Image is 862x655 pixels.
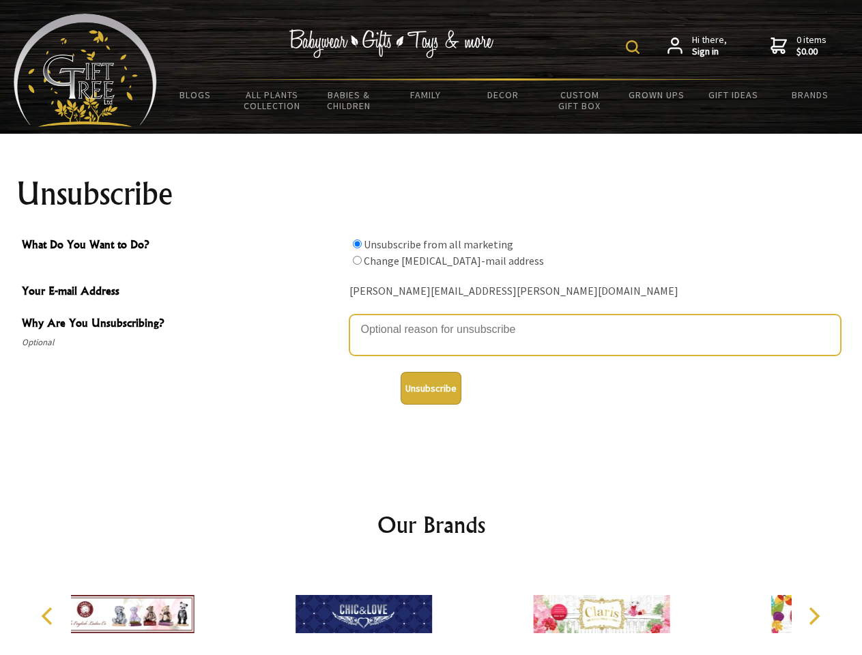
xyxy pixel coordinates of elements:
img: Babywear - Gifts - Toys & more [289,29,494,58]
span: Your E-mail Address [22,282,343,302]
input: What Do You Want to Do? [353,256,362,265]
span: 0 items [796,33,827,58]
button: Unsubscribe [401,372,461,405]
a: BLOGS [157,81,234,109]
a: Babies & Children [311,81,388,120]
span: Optional [22,334,343,351]
label: Change [MEDICAL_DATA]-mail address [364,254,544,267]
a: Family [388,81,465,109]
textarea: Why Are You Unsubscribing? [349,315,841,355]
button: Previous [34,601,64,631]
span: Hi there, [692,34,727,58]
a: Hi there,Sign in [667,34,727,58]
a: Brands [772,81,849,109]
span: Why Are You Unsubscribing? [22,315,343,334]
input: What Do You Want to Do? [353,239,362,248]
div: [PERSON_NAME][EMAIL_ADDRESS][PERSON_NAME][DOMAIN_NAME] [349,281,841,302]
a: Grown Ups [618,81,695,109]
strong: $0.00 [796,46,827,58]
button: Next [799,601,829,631]
a: 0 items$0.00 [771,34,827,58]
img: product search [626,40,640,54]
strong: Sign in [692,46,727,58]
a: Gift Ideas [695,81,772,109]
a: Decor [464,81,541,109]
h2: Our Brands [27,508,835,541]
a: All Plants Collection [234,81,311,120]
h1: Unsubscribe [16,177,846,210]
img: Babyware - Gifts - Toys and more... [14,14,157,127]
label: Unsubscribe from all marketing [364,237,513,251]
a: Custom Gift Box [541,81,618,120]
span: What Do You Want to Do? [22,236,343,256]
